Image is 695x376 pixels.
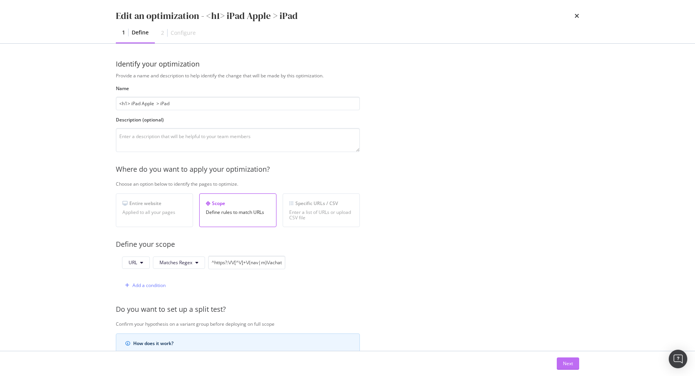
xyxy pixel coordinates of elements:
div: Edit an optimization - <h1> iPad Apple > iPad [116,9,298,22]
label: Name [116,85,360,92]
div: Provide a name and description to help identify the change that will be made by this optimization. [116,72,617,79]
div: Scope [206,200,270,207]
button: URL [122,256,150,269]
div: Next [563,360,573,367]
span: URL [129,259,137,266]
div: Define [132,29,149,36]
div: Entire website [122,200,186,207]
label: Description (optional) [116,116,360,123]
div: Confirm your hypothesis on a variant group before deploying on full scope [116,321,617,327]
div: 2 [161,29,164,37]
div: Open Intercom Messenger [669,350,687,368]
button: Add a condition [122,279,166,292]
button: Next [557,357,579,370]
div: 1 [122,29,125,36]
div: Specific URLs / CSV [289,200,353,207]
div: Define rules to match URLs [206,210,270,215]
div: Configure [171,29,196,37]
input: Enter an optimization name to easily find it back [116,97,360,110]
div: How does it work? [133,340,350,347]
div: Enter a list of URLs or upload CSV file [289,210,353,220]
div: Identify your optimization [116,59,579,69]
div: Where do you want to apply your optimization? [116,164,617,174]
span: Matches Regex [159,259,192,266]
button: Matches Regex [153,256,205,269]
div: Do you want to set up a split test? [116,304,617,314]
div: Add a condition [132,282,166,289]
div: Choose an option below to identify the pages to optimize. [116,181,617,187]
div: Define your scope [116,239,617,250]
div: times [575,9,579,22]
div: Applied to all your pages [122,210,186,215]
